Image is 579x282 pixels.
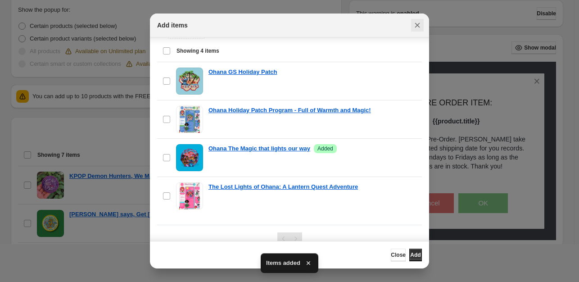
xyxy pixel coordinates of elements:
[410,251,421,259] span: Add
[157,21,188,30] h2: Add items
[277,232,302,245] nav: Pagination
[208,182,358,191] a: The Lost Lights of Ohana: A Lantern Quest Adventure
[317,145,333,152] span: Added
[266,259,300,268] span: Items added
[409,249,422,261] button: Add
[176,144,203,171] img: Ohana The Magic that lights our way
[176,68,203,95] img: Ohana GS Holiday Patch
[391,251,406,259] span: Close
[208,68,277,77] a: Ohana GS Holiday Patch
[208,144,310,153] a: Ohana The Magic that lights our way
[208,106,371,115] a: Ohana Holiday Patch Program - Full of Warmth and Magic!
[411,19,424,32] button: Close
[176,47,219,55] span: Showing 4 items
[391,249,406,261] button: Close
